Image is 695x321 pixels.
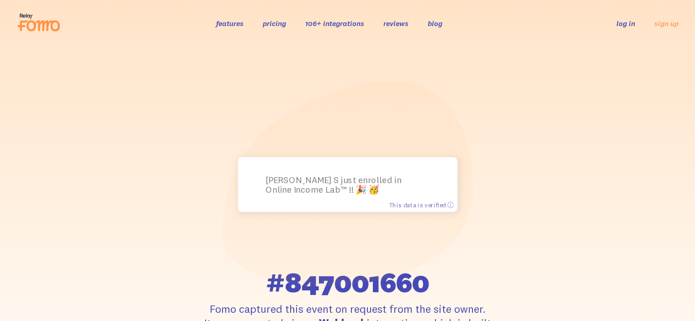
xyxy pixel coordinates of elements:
[266,268,430,296] span: #847001660
[216,19,244,28] a: features
[383,19,409,28] a: reviews
[305,19,364,28] a: 106+ integrations
[389,201,453,209] span: This data is verified ⓘ
[265,175,430,195] p: [PERSON_NAME] S just enrolled in Online Income Lab™ !! 🎉 🥳
[263,19,286,28] a: pricing
[428,19,442,28] a: blog
[616,19,635,28] a: log in
[654,19,679,28] a: sign up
